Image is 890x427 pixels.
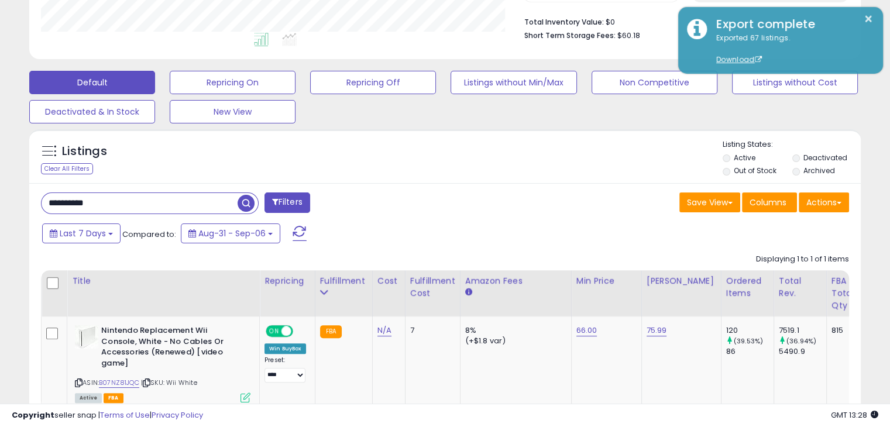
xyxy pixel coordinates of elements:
span: | SKU: Wii White [141,378,197,387]
button: Filters [264,192,310,213]
div: (+$1.8 var) [465,336,562,346]
div: Fulfillment [320,275,367,287]
small: FBA [320,325,342,338]
div: Total Rev. [779,275,822,299]
div: Export complete [707,16,874,33]
button: Repricing Off [310,71,436,94]
span: $60.18 [617,30,640,41]
button: Listings without Cost [732,71,858,94]
span: FBA [104,393,123,403]
img: 31kuK46ahCL._SL40_.jpg [75,325,98,349]
button: New View [170,100,295,123]
div: Amazon Fees [465,275,566,287]
span: All listings currently available for purchase on Amazon [75,393,102,403]
span: Last 7 Days [60,228,106,239]
span: Columns [750,197,786,208]
span: 2025-09-14 13:28 GMT [831,409,878,421]
div: 815 [831,325,850,336]
strong: Copyright [12,409,54,421]
div: seller snap | | [12,410,203,421]
div: Displaying 1 to 1 of 1 items [756,254,849,265]
a: 66.00 [576,325,597,336]
button: Non Competitive [592,71,717,94]
div: [PERSON_NAME] [647,275,716,287]
div: Exported 67 listings. [707,33,874,66]
button: Deactivated & In Stock [29,100,155,123]
a: Download [716,54,762,64]
small: Amazon Fees. [465,287,472,298]
div: Preset: [264,356,306,383]
button: Actions [799,192,849,212]
button: Repricing On [170,71,295,94]
button: Default [29,71,155,94]
div: FBA Total Qty [831,275,854,312]
b: Total Inventory Value: [524,17,604,27]
label: Active [734,153,755,163]
button: Aug-31 - Sep-06 [181,223,280,243]
a: B07NZ81JQC [99,378,139,388]
label: Deactivated [803,153,847,163]
div: Clear All Filters [41,163,93,174]
a: N/A [377,325,391,336]
button: Listings without Min/Max [451,71,576,94]
a: 75.99 [647,325,667,336]
div: 120 [726,325,774,336]
button: Save View [679,192,740,212]
div: Cost [377,275,400,287]
b: Short Term Storage Fees: [524,30,616,40]
span: Compared to: [122,229,176,240]
div: 7519.1 [779,325,826,336]
button: Last 7 Days [42,223,121,243]
span: ON [267,326,281,336]
b: Nintendo Replacement Wii Console, White - No Cables Or Accessories (Renewed) [video game] [101,325,243,371]
div: Title [72,275,255,287]
div: Min Price [576,275,637,287]
span: Aug-31 - Sep-06 [198,228,266,239]
div: 86 [726,346,774,357]
div: 8% [465,325,562,336]
h5: Listings [62,143,107,160]
p: Listing States: [723,139,861,150]
button: Columns [742,192,797,212]
button: × [864,12,873,26]
span: OFF [291,326,310,336]
small: (36.94%) [786,336,816,346]
label: Archived [803,166,834,175]
div: Win BuyBox [264,343,306,354]
a: Privacy Policy [152,409,203,421]
div: 7 [410,325,451,336]
a: Terms of Use [100,409,150,421]
div: Ordered Items [726,275,769,299]
div: 5490.9 [779,346,826,357]
div: ASIN: [75,325,250,401]
small: (39.53%) [734,336,763,346]
label: Out of Stock [734,166,776,175]
div: Repricing [264,275,310,287]
div: Fulfillment Cost [410,275,455,299]
li: $0 [524,14,840,28]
